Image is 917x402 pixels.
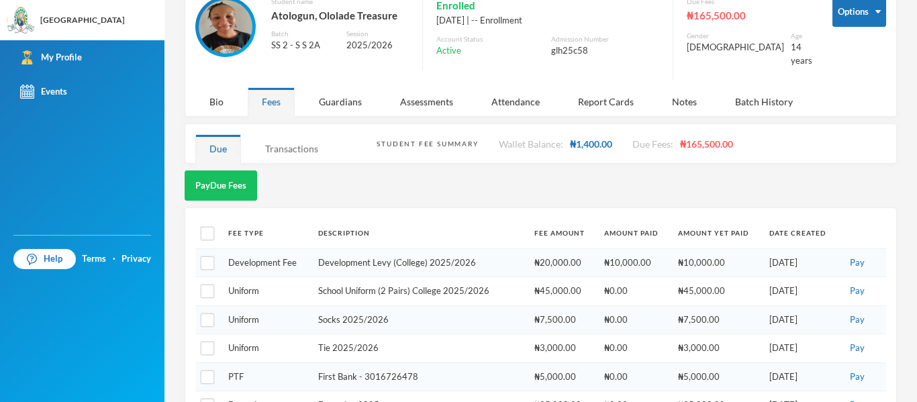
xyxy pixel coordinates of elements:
div: My Profile [20,50,82,64]
td: Socks 2025/2026 [311,305,528,334]
td: Tie 2025/2026 [311,334,528,363]
div: [GEOGRAPHIC_DATA] [40,14,125,26]
span: ₦165,500.00 [680,138,733,150]
a: Help [13,249,76,269]
div: Notes [658,87,711,116]
td: ₦45,000.00 [671,277,763,306]
td: [DATE] [763,248,839,277]
button: Pay [846,284,869,299]
button: Pay [846,370,869,385]
th: Fee Amount [528,218,597,248]
th: Description [311,218,528,248]
td: Uniform [222,334,311,363]
span: Active [436,44,461,58]
td: ₦7,500.00 [671,305,763,334]
div: [DEMOGRAPHIC_DATA] [687,41,784,54]
div: · [113,252,115,266]
div: Age [791,31,812,41]
div: Atologun, Ololade Treasure [271,7,409,24]
td: ₦3,000.00 [671,334,763,363]
td: Uniform [222,277,311,306]
td: First Bank - 3016726478 [311,362,528,391]
div: Fees [248,87,295,116]
span: Due Fees: [632,138,673,150]
div: SS 2 - S S 2A [271,39,336,52]
td: ₦10,000.00 [597,248,671,277]
td: ₦0.00 [597,277,671,306]
th: Amount Paid [597,218,671,248]
div: Guardians [305,87,376,116]
div: Student Fee Summary [377,139,478,149]
a: Privacy [122,252,151,266]
div: 14 years [791,41,812,67]
td: Development Levy (College) 2025/2026 [311,248,528,277]
td: ₦5,000.00 [528,362,597,391]
td: ₦10,000.00 [671,248,763,277]
td: ₦5,000.00 [671,362,763,391]
span: ₦1,400.00 [570,138,612,150]
td: [DATE] [763,362,839,391]
td: ₦7,500.00 [528,305,597,334]
div: 2025/2026 [346,39,409,52]
div: glh25c58 [551,44,659,58]
td: [DATE] [763,305,839,334]
div: Transactions [251,134,332,163]
div: Due [195,134,241,163]
td: ₦0.00 [597,362,671,391]
div: [DATE] | -- Enrollment [436,14,659,28]
div: Batch History [721,87,807,116]
div: ₦165,500.00 [687,7,812,24]
button: Pay [846,313,869,328]
td: PTF [222,362,311,391]
span: Wallet Balance: [499,138,563,150]
div: Gender [687,31,784,41]
div: Batch [271,29,336,39]
td: ₦0.00 [597,334,671,363]
img: logo [7,7,34,34]
td: ₦20,000.00 [528,248,597,277]
button: Pay [846,341,869,356]
th: Date Created [763,218,839,248]
td: School Uniform (2 Pairs) College 2025/2026 [311,277,528,306]
div: Account Status [436,34,544,44]
div: Session [346,29,409,39]
td: [DATE] [763,277,839,306]
div: Admission Number [551,34,659,44]
div: Bio [195,87,238,116]
td: Uniform [222,305,311,334]
th: Fee Type [222,218,311,248]
td: Development Fee [222,248,311,277]
div: Events [20,85,67,99]
button: PayDue Fees [185,170,257,201]
th: Amount Yet Paid [671,218,763,248]
td: ₦0.00 [597,305,671,334]
td: ₦3,000.00 [528,334,597,363]
td: ₦45,000.00 [528,277,597,306]
a: Terms [82,252,106,266]
div: Attendance [477,87,554,116]
td: [DATE] [763,334,839,363]
div: Assessments [386,87,467,116]
div: Report Cards [564,87,648,116]
button: Pay [846,256,869,270]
